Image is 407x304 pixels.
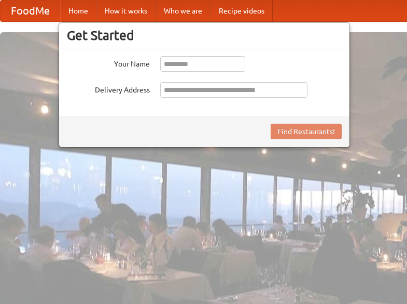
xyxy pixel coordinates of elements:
[156,1,210,21] a: Who we are
[67,56,150,69] label: Your Name
[1,1,60,21] a: FoodMe
[67,82,150,95] label: Delivery Address
[96,1,156,21] a: How it works
[210,1,273,21] a: Recipe videos
[67,28,342,43] h3: Get Started
[60,1,96,21] a: Home
[271,124,342,139] button: Find Restaurants!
